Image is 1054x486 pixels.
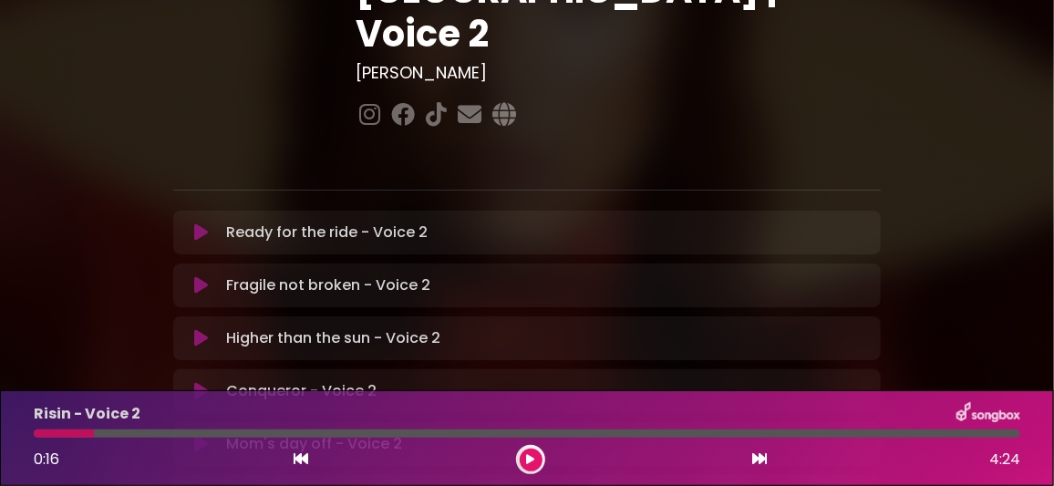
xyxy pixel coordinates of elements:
p: Ready for the ride - Voice 2 [226,222,428,243]
span: 4:24 [989,449,1020,470]
p: Conqueror - Voice 2 [226,380,377,402]
h3: [PERSON_NAME] [356,63,881,83]
span: 0:16 [34,449,59,470]
img: songbox-logo-white.png [956,402,1020,426]
p: Risin - Voice 2 [34,403,140,425]
p: Fragile not broken - Voice 2 [226,274,430,296]
p: Higher than the sun - Voice 2 [226,327,440,349]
